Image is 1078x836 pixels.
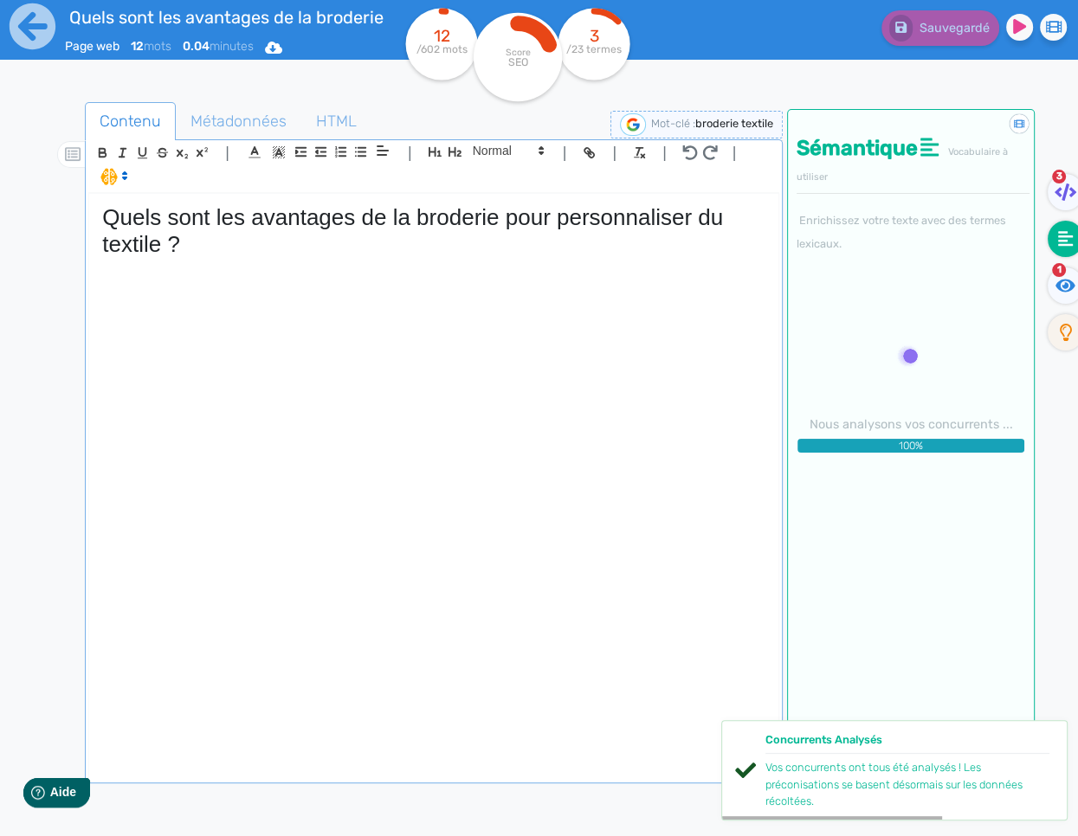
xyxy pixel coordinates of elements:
div: Domaine: [DOMAIN_NAME] [45,45,196,59]
span: | [408,141,412,164]
a: Métadonnées [176,102,301,141]
span: Mot-clé : [651,117,695,130]
span: 1 [1052,263,1066,277]
span: | [563,141,567,164]
span: Sauvegardé [920,21,990,35]
a: Contenu [85,102,176,141]
span: Aide [88,14,114,28]
span: 100% [797,438,1024,453]
a: HTML [301,102,371,141]
span: Page web [65,39,119,54]
img: google-serp-logo.png [620,113,646,136]
img: tab_keywords_by_traffic_grey.svg [197,100,210,114]
span: Contenu [86,98,175,145]
span: I.Assistant [93,166,133,187]
input: title [65,3,389,31]
tspan: SEO [507,55,527,68]
div: Mots-clés [216,102,265,113]
small: Enrichissez votre texte avec des termes lexicaux. [797,214,1006,250]
span: | [733,141,737,164]
div: Concurrents Analysés [765,731,1049,754]
h6: Nous analysons vos concurrents ... [797,417,1024,432]
span: HTML [302,98,371,145]
span: broderie textile [695,117,773,130]
div: Vos concurrents ont tous été analysés ! Les préconisations se basent désormais sur les données ré... [765,759,1049,809]
span: mots [131,39,171,54]
span: Métadonnées [177,98,300,145]
b: 0.04 [183,39,210,54]
span: | [612,141,616,164]
h4: Sémantique [797,136,1030,186]
img: website_grey.svg [28,45,42,59]
tspan: 12 [433,26,449,46]
tspan: Score [505,47,530,58]
img: tab_domain_overview_orange.svg [70,100,84,114]
button: Sauvegardé [881,10,999,46]
img: logo_orange.svg [28,28,42,42]
span: | [225,141,229,164]
span: Aligment [371,140,395,161]
span: minutes [183,39,254,54]
span: Vocabulaire à utiliser [797,146,1008,183]
tspan: /23 termes [566,43,622,55]
span: 3 [1052,170,1066,183]
tspan: 3 [589,26,598,46]
h1: Quels sont les avantages de la broderie pour personnaliser du textile ? [102,204,765,258]
div: v 4.0.25 [48,28,85,42]
span: | [662,141,667,164]
b: 12 [131,39,144,54]
tspan: /602 mots [416,43,467,55]
div: Domaine [89,102,133,113]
